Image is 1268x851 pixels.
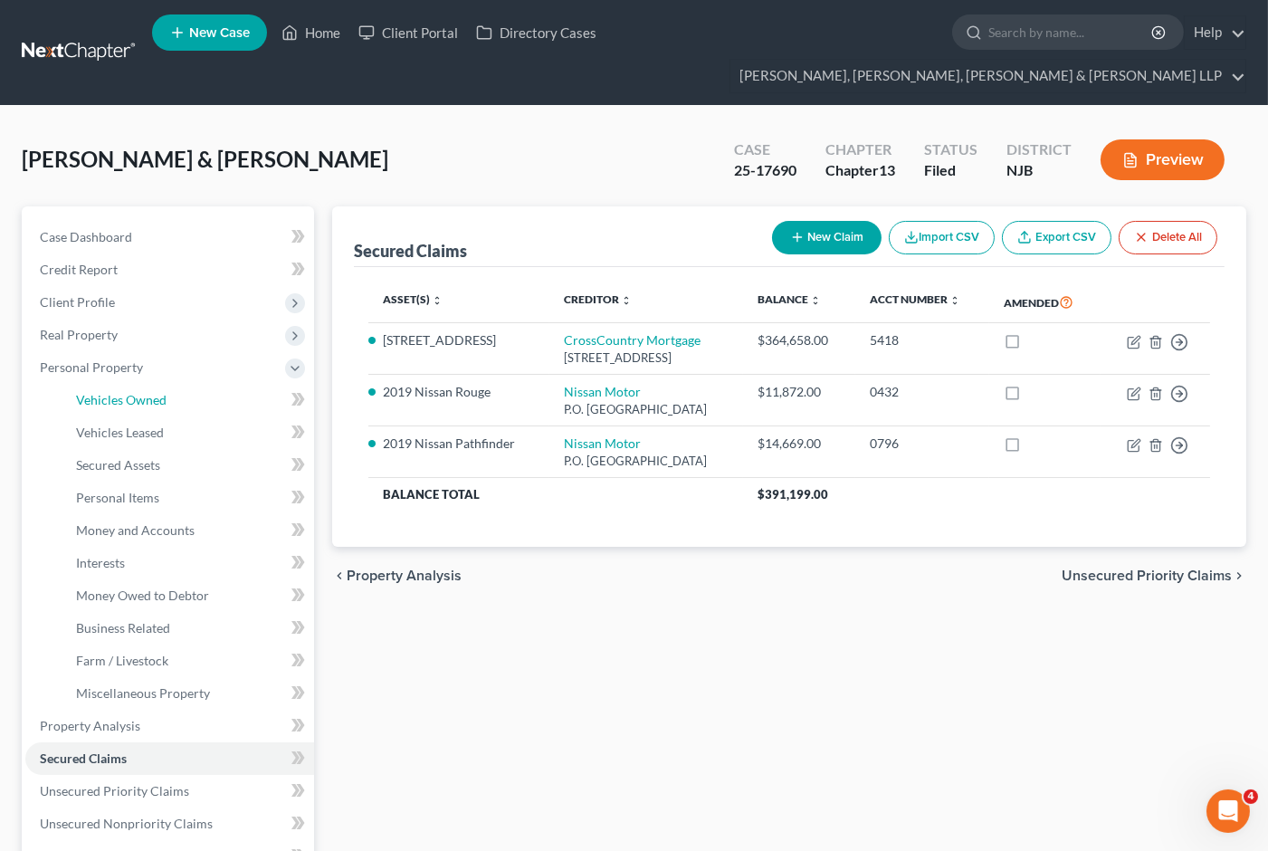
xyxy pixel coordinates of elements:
button: Delete All [1119,221,1217,254]
span: Money and Accounts [76,522,195,538]
i: unfold_more [432,295,443,306]
span: Miscellaneous Property [76,685,210,701]
span: Case Dashboard [40,229,132,244]
th: Balance Total [368,478,743,511]
span: 13 [879,161,895,178]
button: Unsecured Priority Claims chevron_right [1062,569,1246,583]
span: Unsecured Priority Claims [1062,569,1232,583]
div: 0432 [870,383,975,401]
span: Client Profile [40,294,115,310]
div: P.O. [GEOGRAPHIC_DATA] [564,453,729,470]
span: Farm / Livestock [76,653,168,668]
a: Unsecured Priority Claims [25,775,314,808]
div: District [1006,139,1072,160]
a: Export CSV [1002,221,1111,254]
div: [STREET_ADDRESS] [564,349,729,367]
div: Case [734,139,796,160]
div: P.O. [GEOGRAPHIC_DATA] [564,401,729,418]
a: Asset(s) unfold_more [383,292,443,306]
span: Property Analysis [347,569,462,583]
div: Filed [924,160,977,181]
a: Money and Accounts [62,514,314,547]
input: Search by name... [988,15,1154,49]
span: Property Analysis [40,718,140,733]
i: unfold_more [621,295,632,306]
span: Vehicles Owned [76,392,167,407]
div: $11,872.00 [758,383,841,401]
button: New Claim [772,221,882,254]
a: Property Analysis [25,710,314,742]
a: Nissan Motor [564,435,641,451]
a: Unsecured Nonpriority Claims [25,808,314,840]
a: Personal Items [62,482,314,514]
span: Unsecured Priority Claims [40,783,189,798]
a: Business Related [62,612,314,645]
span: Personal Items [76,490,159,505]
li: [STREET_ADDRESS] [383,331,535,349]
a: Client Portal [349,16,467,49]
span: Secured Assets [76,457,160,473]
a: Credit Report [25,253,314,286]
div: $364,658.00 [758,331,841,349]
i: unfold_more [949,295,960,306]
a: Money Owed to Debtor [62,579,314,612]
span: Business Related [76,620,170,636]
div: Secured Claims [354,240,467,262]
a: Miscellaneous Property [62,677,314,710]
li: 2019 Nissan Pathfinder [383,435,535,453]
a: Acct Number unfold_more [870,292,960,306]
span: [PERSON_NAME] & [PERSON_NAME] [22,146,388,172]
span: $391,199.00 [758,487,828,502]
span: Personal Property [40,359,143,375]
span: Real Property [40,327,118,342]
a: CrossCountry Mortgage [564,332,701,348]
a: Creditor unfold_more [564,292,632,306]
a: Vehicles Owned [62,384,314,416]
a: Balance unfold_more [758,292,821,306]
iframe: Intercom live chat [1206,789,1250,833]
span: Secured Claims [40,751,127,766]
th: Amended [989,282,1101,323]
div: 0796 [870,435,975,453]
a: Case Dashboard [25,221,314,253]
div: 5418 [870,331,975,349]
button: Preview [1101,139,1225,180]
a: Secured Assets [62,449,314,482]
span: Money Owed to Debtor [76,588,209,603]
li: 2019 Nissan Rouge [383,383,535,401]
a: Help [1185,16,1245,49]
span: New Case [189,26,250,40]
div: NJB [1006,160,1072,181]
a: Secured Claims [25,742,314,775]
a: Nissan Motor [564,384,641,399]
a: Vehicles Leased [62,416,314,449]
span: Unsecured Nonpriority Claims [40,816,213,831]
span: Credit Report [40,262,118,277]
div: Chapter [825,139,895,160]
i: unfold_more [810,295,821,306]
span: 4 [1244,789,1258,804]
div: $14,669.00 [758,435,841,453]
div: Status [924,139,977,160]
a: Directory Cases [467,16,605,49]
button: chevron_left Property Analysis [332,569,462,583]
div: 25-17690 [734,160,796,181]
span: Interests [76,555,125,570]
a: [PERSON_NAME], [PERSON_NAME], [PERSON_NAME] & [PERSON_NAME] LLP [730,60,1245,92]
span: Vehicles Leased [76,425,164,440]
a: Home [272,16,349,49]
i: chevron_right [1232,569,1246,583]
button: Import CSV [889,221,995,254]
a: Farm / Livestock [62,645,314,677]
i: chevron_left [332,569,347,583]
a: Interests [62,547,314,579]
div: Chapter [825,160,895,181]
